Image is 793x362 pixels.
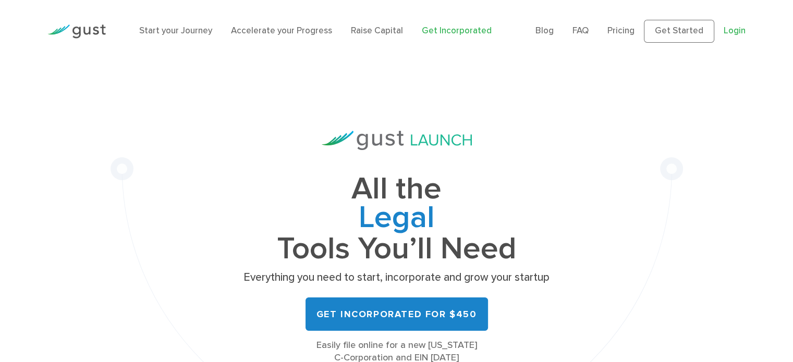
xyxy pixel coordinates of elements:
a: Get Incorporated for $450 [306,297,488,331]
span: Legal [240,204,553,235]
a: Get Incorporated [422,26,492,36]
a: Get Started [644,20,714,43]
a: FAQ [572,26,589,36]
a: Accelerate your Progress [231,26,332,36]
a: Start your Journey [139,26,212,36]
a: Login [724,26,746,36]
a: Raise Capital [351,26,403,36]
h1: All the Tools You’ll Need [240,175,553,263]
img: Gust Launch Logo [322,131,472,150]
a: Pricing [607,26,635,36]
p: Everything you need to start, incorporate and grow your startup [240,270,553,285]
img: Gust Logo [47,24,106,39]
a: Blog [535,26,554,36]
